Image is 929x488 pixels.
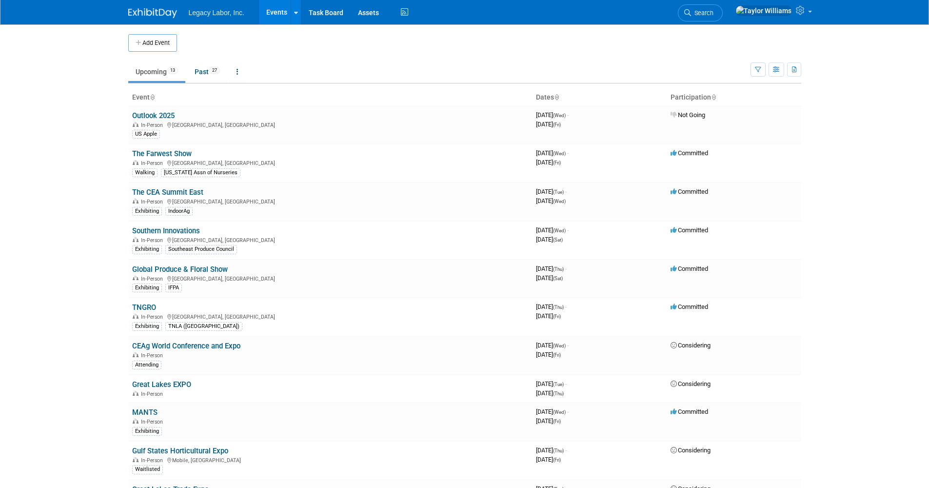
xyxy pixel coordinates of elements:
div: [US_STATE] Assn of Nurseries [161,168,240,177]
span: In-Person [141,160,166,166]
span: [DATE] [536,159,561,166]
div: Southeast Produce Council [165,245,237,254]
a: Global Produce & Floral Show [132,265,228,274]
span: Legacy Labor, Inc. [189,9,244,17]
span: (Fri) [553,160,561,165]
span: [DATE] [536,226,569,234]
a: Sort by Participation Type [711,93,716,101]
img: ExhibitDay [128,8,177,18]
div: [GEOGRAPHIC_DATA], [GEOGRAPHIC_DATA] [132,159,528,166]
img: In-Person Event [133,391,138,396]
span: (Wed) [553,151,566,156]
div: [GEOGRAPHIC_DATA], [GEOGRAPHIC_DATA] [132,236,528,244]
div: US Apple [132,130,160,139]
a: The Farwest Show [132,149,192,158]
span: 13 [167,67,178,74]
span: (Thu) [553,266,564,272]
span: - [565,380,567,387]
span: - [565,188,567,195]
div: IFPA [165,284,182,292]
span: Considering [671,342,711,349]
div: Mobile, [GEOGRAPHIC_DATA] [132,456,528,464]
span: - [565,447,567,454]
span: Committed [671,226,708,234]
a: Gulf States Horticultural Expo [132,447,228,455]
span: In-Person [141,352,166,359]
a: TNGRO [132,303,156,312]
span: [DATE] [536,351,561,358]
span: (Fri) [553,352,561,358]
span: Committed [671,188,708,195]
img: In-Person Event [133,419,138,424]
span: (Fri) [553,314,561,319]
span: [DATE] [536,380,567,387]
span: (Fri) [553,419,561,424]
span: [DATE] [536,417,561,425]
span: In-Person [141,419,166,425]
span: (Wed) [553,409,566,415]
span: (Fri) [553,457,561,463]
span: (Fri) [553,122,561,127]
span: [DATE] [536,111,569,119]
a: Past27 [187,62,227,81]
div: [GEOGRAPHIC_DATA], [GEOGRAPHIC_DATA] [132,312,528,320]
span: - [567,408,569,415]
span: [DATE] [536,236,563,243]
span: In-Person [141,314,166,320]
span: [DATE] [536,303,567,310]
span: - [565,265,567,272]
span: (Thu) [553,305,564,310]
img: Taylor Williams [735,5,792,16]
span: (Wed) [553,199,566,204]
span: (Thu) [553,448,564,453]
span: [DATE] [536,389,564,397]
span: [DATE] [536,456,561,463]
img: In-Person Event [133,352,138,357]
div: Exhibiting [132,427,162,436]
span: (Thu) [553,391,564,396]
span: In-Person [141,276,166,282]
div: Exhibiting [132,322,162,331]
a: Upcoming13 [128,62,185,81]
span: Committed [671,408,708,415]
span: - [565,303,567,310]
span: (Tue) [553,189,564,195]
div: [GEOGRAPHIC_DATA], [GEOGRAPHIC_DATA] [132,274,528,282]
span: [DATE] [536,447,567,454]
div: [GEOGRAPHIC_DATA], [GEOGRAPHIC_DATA] [132,121,528,128]
div: Waitlisted [132,465,163,474]
a: The CEA Summit East [132,188,203,197]
th: Event [128,89,532,106]
span: Search [691,9,713,17]
img: In-Person Event [133,314,138,319]
a: Southern Innovations [132,226,200,235]
img: In-Person Event [133,199,138,203]
span: Considering [671,380,711,387]
span: [DATE] [536,121,561,128]
div: Exhibiting [132,245,162,254]
a: CEAg World Conference and Expo [132,342,240,350]
span: 27 [209,67,220,74]
span: (Tue) [553,382,564,387]
div: Exhibiting [132,207,162,216]
span: - [567,342,569,349]
span: - [567,149,569,157]
span: [DATE] [536,149,569,157]
div: [GEOGRAPHIC_DATA], [GEOGRAPHIC_DATA] [132,197,528,205]
span: [DATE] [536,274,563,282]
span: [DATE] [536,197,566,204]
img: In-Person Event [133,122,138,127]
span: In-Person [141,199,166,205]
span: (Sat) [553,237,563,243]
span: [DATE] [536,312,561,320]
span: (Sat) [553,276,563,281]
a: Sort by Event Name [150,93,155,101]
span: (Wed) [553,228,566,233]
div: Walking [132,168,158,177]
span: In-Person [141,122,166,128]
span: [DATE] [536,342,569,349]
span: In-Person [141,391,166,397]
span: (Wed) [553,113,566,118]
span: [DATE] [536,265,567,272]
div: IndoorAg [165,207,193,216]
